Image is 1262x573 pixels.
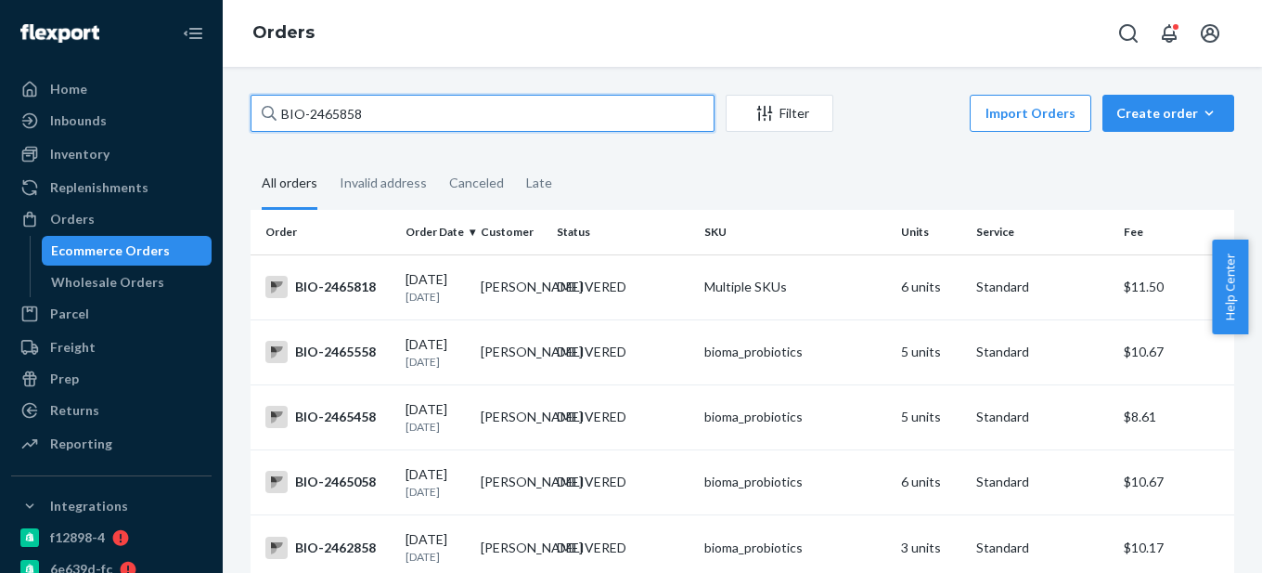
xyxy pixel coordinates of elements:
[174,15,212,52] button: Close Navigation
[976,278,1109,296] p: Standard
[697,210,894,254] th: SKU
[557,343,626,361] div: DELIVERED
[50,497,128,515] div: Integrations
[251,95,715,132] input: Search orders
[969,210,1116,254] th: Service
[406,354,466,370] p: [DATE]
[704,343,886,361] div: bioma_probiotics
[406,465,466,500] div: [DATE]
[549,210,697,254] th: Status
[11,332,212,362] a: Freight
[50,111,107,130] div: Inbounds
[697,254,894,319] td: Multiple SKUs
[42,267,212,297] a: Wholesale Orders
[406,400,466,435] div: [DATE]
[50,435,112,453] div: Reporting
[252,22,315,43] a: Orders
[11,139,212,169] a: Inventory
[557,473,626,491] div: DELIVERED
[11,106,212,136] a: Inbounds
[976,473,1109,491] p: Standard
[11,396,212,425] a: Returns
[11,364,212,394] a: Prep
[557,539,626,557] div: DELIVERED
[265,471,391,493] div: BIO-2465058
[1110,15,1147,52] button: Open Search Box
[481,224,541,240] div: Customer
[265,406,391,428] div: BIO-2465458
[726,95,833,132] button: Filter
[704,408,886,426] div: bioma_probiotics
[11,491,212,521] button: Integrations
[406,484,466,500] p: [DATE]
[704,539,886,557] div: bioma_probiotics
[1191,15,1229,52] button: Open account menu
[970,95,1091,132] button: Import Orders
[340,159,427,207] div: Invalid address
[1102,95,1234,132] button: Create order
[473,384,548,449] td: [PERSON_NAME]
[238,7,329,60] ol: breadcrumbs
[976,539,1109,557] p: Standard
[1151,15,1188,52] button: Open notifications
[557,278,626,296] div: DELIVERED
[1116,449,1234,514] td: $10.67
[406,530,466,565] div: [DATE]
[42,236,212,266] a: Ecommerce Orders
[1116,319,1234,384] td: $10.67
[1116,254,1234,319] td: $11.50
[894,210,969,254] th: Units
[449,159,504,207] div: Canceled
[11,173,212,202] a: Replenishments
[50,210,95,228] div: Orders
[11,204,212,234] a: Orders
[265,276,391,298] div: BIO-2465818
[976,408,1109,426] p: Standard
[1212,240,1248,334] button: Help Center
[976,343,1109,361] p: Standard
[262,159,317,210] div: All orders
[11,429,212,459] a: Reporting
[50,178,148,197] div: Replenishments
[50,145,109,163] div: Inventory
[1116,384,1234,449] td: $8.61
[51,273,164,292] div: Wholesale Orders
[894,319,969,384] td: 5 units
[894,384,969,449] td: 5 units
[50,401,99,420] div: Returns
[406,289,466,305] p: [DATE]
[265,341,391,363] div: BIO-2465558
[11,523,212,553] a: f12898-4
[1116,210,1234,254] th: Fee
[473,254,548,319] td: [PERSON_NAME]
[894,449,969,514] td: 6 units
[265,537,391,559] div: BIO-2462858
[557,408,626,426] div: DELIVERED
[50,370,79,388] div: Prep
[50,338,96,357] div: Freight
[727,104,832,123] div: Filter
[704,473,886,491] div: bioma_probiotics
[406,335,466,370] div: [DATE]
[398,210,473,254] th: Order Date
[406,270,466,305] div: [DATE]
[473,449,548,514] td: [PERSON_NAME]
[50,80,87,98] div: Home
[11,299,212,329] a: Parcel
[473,319,548,384] td: [PERSON_NAME]
[251,210,398,254] th: Order
[526,159,552,207] div: Late
[406,419,466,435] p: [DATE]
[894,254,969,319] td: 6 units
[11,74,212,104] a: Home
[50,528,105,547] div: f12898-4
[1116,104,1220,123] div: Create order
[20,24,99,43] img: Flexport logo
[51,241,170,260] div: Ecommerce Orders
[406,549,466,565] p: [DATE]
[50,305,89,323] div: Parcel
